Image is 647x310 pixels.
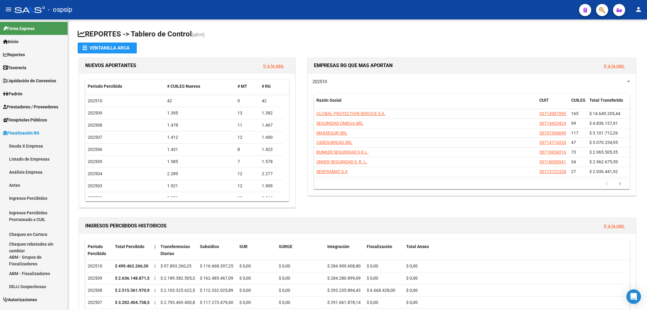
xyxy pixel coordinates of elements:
[539,159,566,164] span: 30718050541
[539,169,566,174] span: 30715722328
[614,181,626,187] a: go to next page
[262,182,281,189] div: 1.909
[258,60,289,71] button: Ir a la pág.
[316,131,347,135] span: MAXSEGUR SRL
[5,6,12,13] mat-icon: menu
[263,63,284,69] a: Ir a la pág.
[88,196,102,200] span: 202502
[115,276,152,281] strong: $ 2.636.148.871,51
[589,121,618,126] span: $ 4.836.137,91
[589,98,623,103] span: Total Transferido
[367,264,378,268] span: $ 0,00
[238,158,257,165] div: 7
[154,264,155,268] span: |
[539,140,566,145] span: 30714714224
[3,77,56,84] span: Liquidación de Convenios
[406,264,418,268] span: $ 0,00
[235,80,259,93] datatable-header-cell: # MT
[167,158,233,165] div: 1.585
[276,240,325,260] datatable-header-cell: SURGE
[262,146,281,153] div: 1.423
[589,131,618,135] span: $ 3.101.712,26
[3,51,25,58] span: Reportes
[604,223,625,229] a: Ir a la pág.
[238,146,257,153] div: 8
[154,244,156,249] span: |
[88,111,102,115] span: 202509
[601,181,612,187] a: go to previous page
[279,276,290,281] span: $ 0,00
[3,64,26,71] span: Tesorería
[238,110,257,117] div: 13
[262,158,281,165] div: 1.578
[88,287,110,294] div: 202508
[539,111,566,116] span: 33714987599
[154,300,155,305] span: |
[327,276,361,281] span: $ 284.280.899,09
[589,150,618,155] span: $ 2.965.505,35
[3,104,58,110] span: Prestadores / Proveedores
[262,110,281,117] div: 1.382
[88,171,102,176] span: 202504
[238,84,247,89] span: # MT
[316,140,352,145] span: 24SEGURIDAD SRL
[571,169,576,174] span: 27
[316,121,363,126] span: SEGURIDAD OMEGA SRL
[158,240,197,260] datatable-header-cell: Transferencias Diarias
[316,169,348,174] span: SERFRAMAT S.A
[316,111,386,116] span: GLOBAL PROTECTION SERVICE S.A.
[197,240,237,260] datatable-header-cell: Subsidios
[167,84,200,89] span: # CUILES Nuevos
[367,288,395,293] span: $ 6.668.428,00
[200,300,233,305] span: $ 117.273.479,60
[364,240,404,260] datatable-header-cell: Fiscalización
[200,264,233,268] span: $ 116.668.397,25
[406,244,429,249] span: Total Anses
[259,80,284,93] datatable-header-cell: # RG
[200,244,219,249] span: Subsidios
[314,94,537,114] datatable-header-cell: Razón Social
[279,264,290,268] span: $ 0,00
[571,131,578,135] span: 117
[88,159,102,164] span: 202505
[192,32,205,38] span: (alt+t)
[571,159,576,164] span: 34
[262,84,271,89] span: # RG
[239,264,251,268] span: $ 0,00
[88,263,110,270] div: 202510
[239,288,251,293] span: $ 0,00
[327,264,361,268] span: $ 284.900.608,80
[327,288,361,293] span: $ 293.235.894,43
[167,170,233,177] div: 2.289
[88,135,102,140] span: 202507
[589,159,618,164] span: $ 2.962.675,59
[88,98,102,103] span: 202510
[152,240,158,260] datatable-header-cell: |
[167,182,233,189] div: 1.921
[167,195,233,202] div: 2.056
[539,131,566,135] span: 30707394699
[626,289,641,304] div: Open Intercom Messenger
[160,300,197,305] span: $ 2.793.469.400,82
[239,276,251,281] span: $ 0,00
[316,159,367,164] span: UNSER SEGURIDAD S. R. L.
[160,276,197,281] span: $ 2.189.382.505,33
[569,94,587,114] datatable-header-cell: CUILES
[262,195,281,202] div: 2.044
[160,244,190,256] span: Transferencias Diarias
[85,240,113,260] datatable-header-cell: Período Percibido
[279,300,290,305] span: $ 0,00
[262,97,281,104] div: 42
[262,122,281,129] div: 1.467
[88,299,110,306] div: 202507
[239,300,251,305] span: $ 0,00
[238,134,257,141] div: 12
[78,29,637,40] h1: REPORTES -> Tablero de Control
[262,134,281,141] div: 1.400
[237,240,276,260] datatable-header-cell: SUR
[160,264,191,268] span: $ 97.893.260,25
[239,244,248,249] span: SUR
[539,121,566,126] span: 30714423424
[589,111,620,116] span: $ 14.649.205,44
[635,6,642,13] mat-icon: person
